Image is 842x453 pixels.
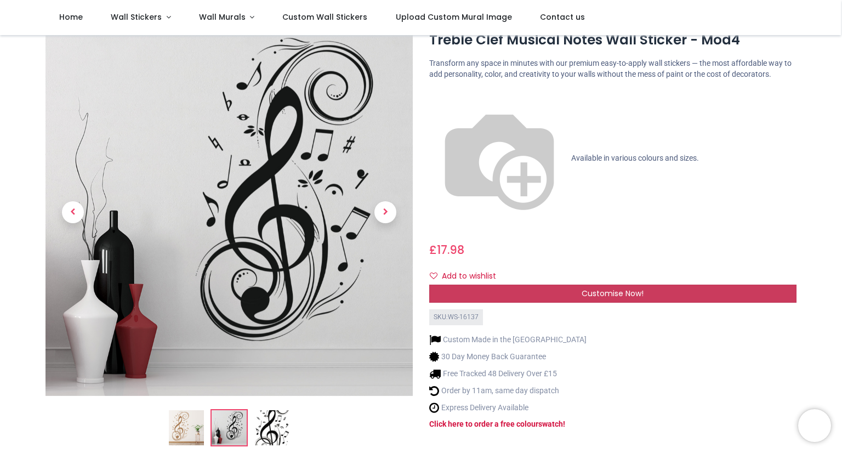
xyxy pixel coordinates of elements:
[538,420,563,428] a: swatch
[571,154,699,162] span: Available in various colours and sizes.
[45,29,413,396] img: WS-16137-02
[798,409,831,442] iframe: Brevo live chat
[429,402,587,414] li: Express Delivery Available
[429,420,538,428] a: Click here to order a free colour
[212,410,247,445] img: WS-16137-02
[45,83,100,341] a: Previous
[429,242,464,258] span: £
[429,351,587,363] li: 30 Day Money Back Guarantee
[582,288,644,299] span: Customise Now!
[358,83,413,341] a: Next
[540,12,585,22] span: Contact us
[429,309,483,325] div: SKU: WS-16137
[429,58,797,80] p: Transform any space in minutes with our premium easy-to-apply wall stickers — the most affordable...
[282,12,367,22] span: Custom Wall Stickers
[62,201,84,223] span: Previous
[429,31,797,49] h1: Treble Clef Musical Notes Wall Sticker - Mod4
[563,420,565,428] a: !
[437,242,464,258] span: 17.98
[169,410,204,445] img: Treble Clef Musical Notes Wall Sticker - Mod4
[111,12,162,22] span: Wall Stickers
[59,12,83,22] span: Home
[429,88,570,229] img: color-wheel.png
[430,272,437,280] i: Add to wishlist
[396,12,512,22] span: Upload Custom Mural Image
[199,12,246,22] span: Wall Murals
[429,334,587,346] li: Custom Made in the [GEOGRAPHIC_DATA]
[374,201,396,223] span: Next
[429,368,587,380] li: Free Tracked 48 Delivery Over £15
[429,267,505,286] button: Add to wishlistAdd to wishlist
[254,410,289,445] img: WS-16137-03
[429,385,587,397] li: Order by 11am, same day dispatch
